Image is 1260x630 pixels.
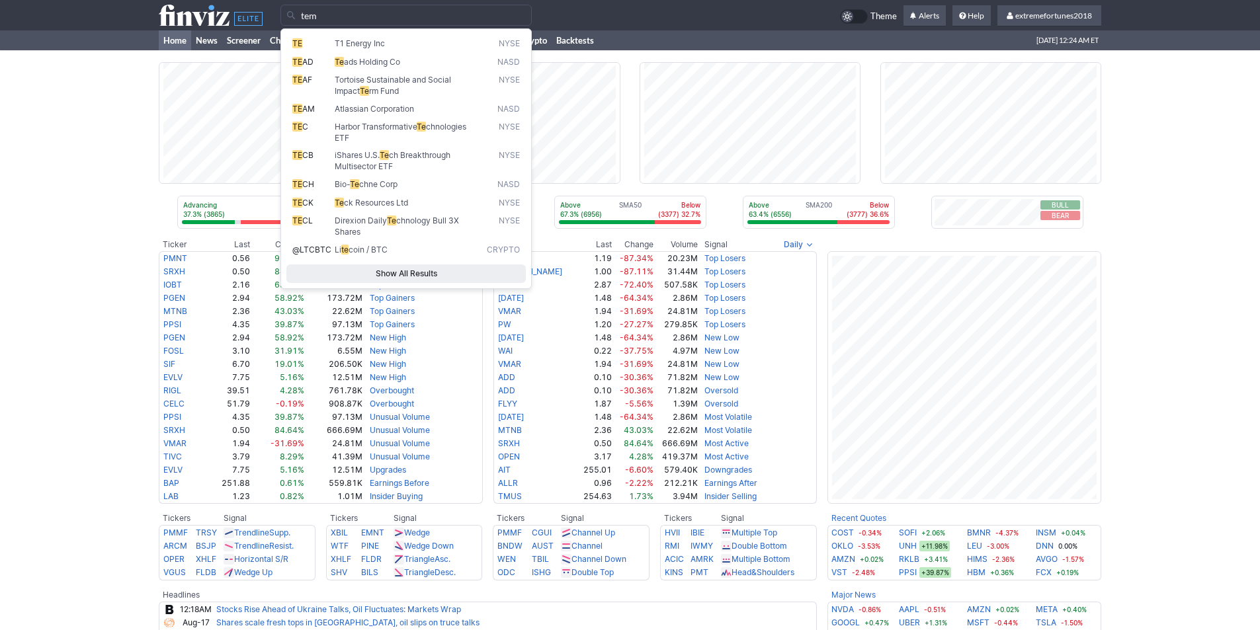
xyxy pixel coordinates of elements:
a: FLYY [498,399,517,409]
span: NASD [497,179,520,190]
span: iShares U.S. [335,150,380,160]
span: rm Fund [369,86,399,96]
a: PMMF [163,528,188,537]
span: 43.03% [274,306,304,316]
a: PPSI [899,566,917,579]
a: IBIE [691,528,704,537]
p: 37.3% (3865) [183,210,225,219]
a: SRXH [163,425,185,435]
td: 279.85K [654,318,698,331]
a: ADD [498,385,515,395]
th: Change [612,238,655,251]
span: TE [292,216,302,225]
a: Most Active [704,452,749,461]
a: PPSI [163,412,181,422]
span: NYSE [499,216,520,237]
a: New Low [704,359,739,369]
span: Show All Results [292,267,520,280]
a: VST [831,566,847,579]
a: AMRK [691,554,714,564]
th: Last [204,238,251,251]
a: VMAR [498,306,521,316]
a: Charts [265,30,300,50]
td: 2.87 [577,278,612,292]
a: BAP [163,478,179,488]
a: [DATE] [498,412,524,422]
a: FLDR [361,554,382,564]
a: Channel [571,541,603,551]
a: Unusual Volume [370,412,430,422]
a: INSM [1036,526,1056,539]
a: OPER [163,554,185,564]
a: New Low [704,346,739,356]
span: Bio- [335,179,350,189]
a: Theme [840,9,897,24]
a: UBER [899,616,920,629]
span: Trendline [234,541,269,551]
td: 173.72M [305,292,362,305]
span: C [302,122,308,132]
th: Change [251,238,306,251]
p: (3777) 36.6% [847,210,889,219]
a: PINE [361,541,379,551]
span: CH [302,179,314,189]
span: Crypto [487,245,520,256]
a: Top Losers [704,306,745,316]
span: TE [292,198,302,208]
div: Search [280,28,532,289]
td: 1.48 [577,292,612,305]
td: 24.81M [654,358,698,371]
a: extremefortunes2018 [997,5,1101,26]
a: SRXH [163,266,185,276]
a: MTNB [163,306,187,316]
a: NVDA [831,603,854,616]
a: UNH [899,539,917,553]
a: IWMY [691,541,713,551]
span: Theme [870,9,897,24]
span: coin / BTC [349,245,388,255]
td: 2.86M [654,331,698,344]
span: Tortoise Sustainable and Social Impact [335,75,451,96]
p: (3377) 32.7% [658,210,700,219]
span: -27.27% [620,319,653,329]
span: Te [335,57,344,67]
a: Insider Selling [704,491,757,501]
a: ODC [497,567,515,577]
a: AAPL [899,603,919,616]
p: 63.4% (6556) [749,210,792,219]
td: 24.81M [654,305,698,318]
span: CB [302,150,314,160]
th: Volume [654,238,698,251]
a: TriangleDesc. [404,567,456,577]
td: 31.44M [654,265,698,278]
a: Show All Results [286,264,526,283]
a: XHLF [196,554,216,564]
a: Upgrades [370,465,406,475]
a: PGEN [163,333,185,342]
a: Multiple Bottom [732,554,790,564]
span: TE [292,38,302,48]
th: Ticker [493,238,577,251]
span: NASD [497,57,520,68]
span: ch Breakthrough Multisector ETF [335,150,450,171]
a: Home [159,30,191,50]
a: Oversold [704,399,738,409]
a: EMNT [361,528,384,537]
a: Top Gainers [370,293,415,303]
a: New High [370,359,406,369]
a: HVII [665,528,680,537]
span: -87.11% [620,266,653,276]
a: META [1036,603,1058,616]
span: te [341,245,349,255]
a: Double Bottom [732,541,787,551]
a: [DATE] [498,333,524,342]
td: 0.50 [204,265,251,278]
span: Direxion Daily [335,216,387,225]
span: @LTCBTC [292,245,331,255]
th: Ticker [159,238,204,251]
a: VGUS [163,567,186,577]
td: 1.19 [577,251,612,265]
p: 67.3% (6956) [560,210,602,219]
a: Crypto [516,30,552,50]
a: Major News [831,590,876,600]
